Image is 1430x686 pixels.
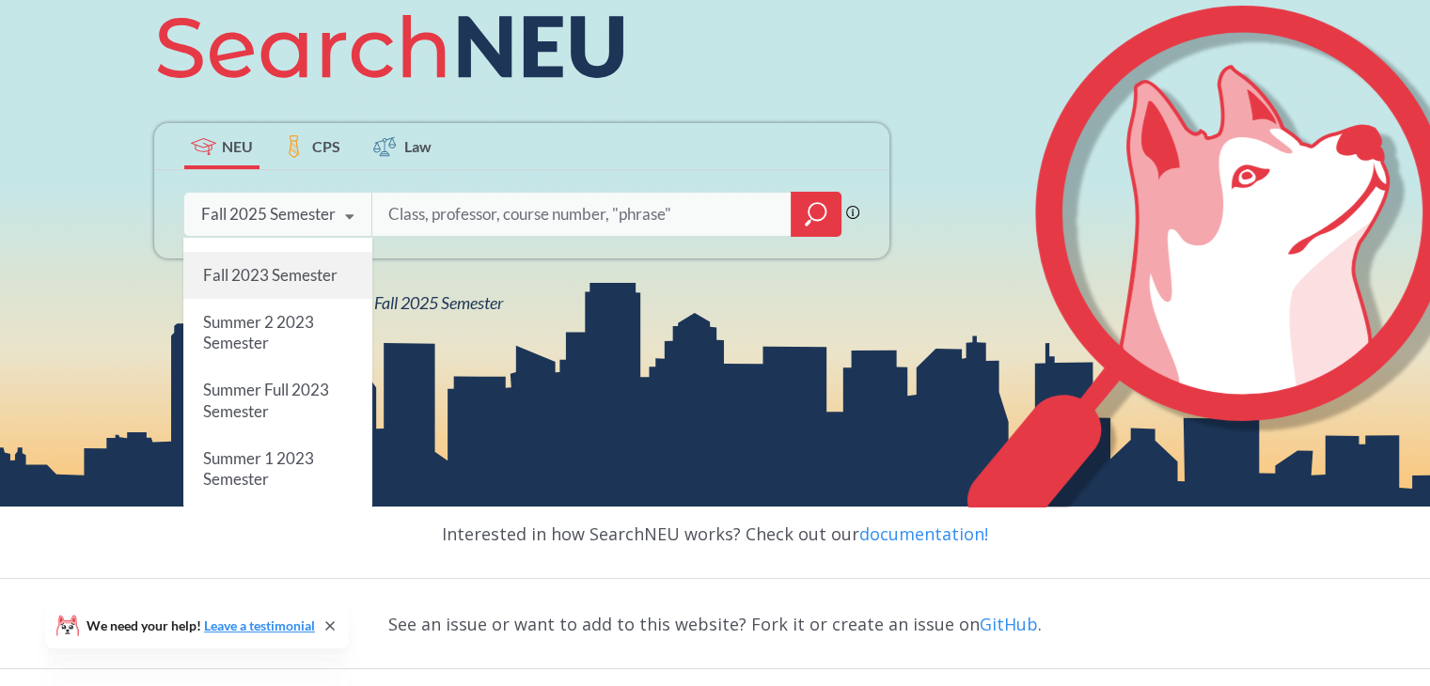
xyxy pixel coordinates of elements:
input: Class, professor, course number, "phrase" [386,195,778,234]
span: Law [404,135,432,157]
a: GitHub [980,613,1038,635]
span: Summer 2 2023 Semester [203,312,314,352]
span: Summer Full 2023 Semester [203,381,329,421]
a: documentation! [859,522,988,545]
span: Fall 2023 Semester [203,265,338,285]
span: Summer 1 2023 Semester [203,448,314,489]
div: Fall 2025 Semester [201,204,336,225]
span: CPS [312,135,340,157]
svg: magnifying glass [805,201,827,227]
span: NEU [222,135,253,157]
div: magnifying glass [791,192,841,237]
span: NEU Fall 2025 Semester [338,292,503,313]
